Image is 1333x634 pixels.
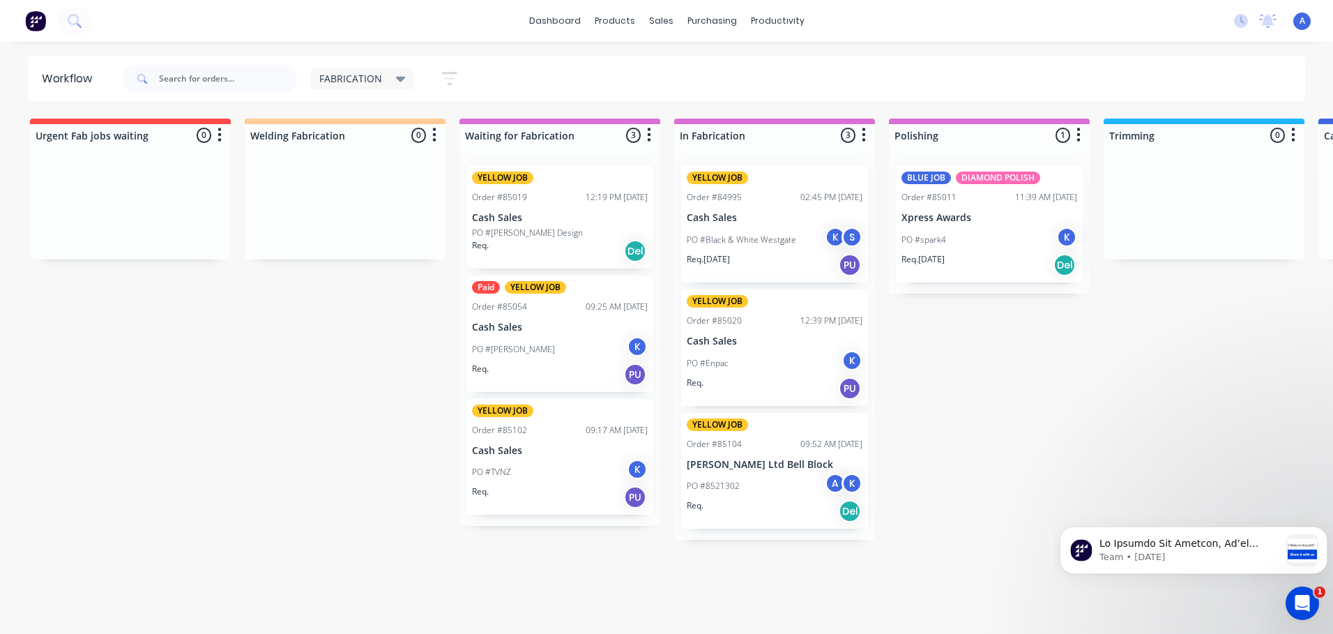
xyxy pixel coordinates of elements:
[1053,254,1076,276] div: Del
[956,172,1040,184] div: DIAMOND POLISH
[472,212,648,224] p: Cash Sales
[522,10,588,31] a: dashboard
[896,166,1083,282] div: BLUE JOBDIAMOND POLISHOrder #8501111:39 AM [DATE]Xpress AwardsPO #spark4KReq.[DATE]Del
[825,473,846,494] div: A
[1054,499,1333,596] iframe: Intercom notifications message
[839,254,861,276] div: PU
[839,377,861,400] div: PU
[841,350,862,371] div: K
[839,500,861,522] div: Del
[901,212,1077,224] p: Xpress Awards
[624,240,646,262] div: Del
[687,212,862,224] p: Cash Sales
[687,234,796,246] p: PO #Black & White Westgate
[680,10,744,31] div: purchasing
[472,405,533,417] div: YELLOW JOB
[472,363,489,375] p: Req.
[586,191,648,204] div: 12:19 PM [DATE]
[901,253,945,266] p: Req. [DATE]
[586,301,648,313] div: 09:25 AM [DATE]
[466,166,653,269] div: YELLOW JOBOrder #8501912:19 PM [DATE]Cash SalesPO #[PERSON_NAME] DesignReq.Del
[505,281,566,294] div: YELLOW JOB
[472,485,489,498] p: Req.
[744,10,812,31] div: productivity
[825,227,846,248] div: K
[472,301,527,313] div: Order #85054
[687,253,730,266] p: Req. [DATE]
[472,172,533,184] div: YELLOW JOB
[1056,227,1077,248] div: K
[624,363,646,386] div: PU
[901,191,957,204] div: Order #85011
[1286,587,1319,620] iframe: Intercom live chat
[627,459,648,480] div: K
[687,377,703,389] p: Req.
[472,281,500,294] div: Paid
[687,191,742,204] div: Order #84995
[800,191,862,204] div: 02:45 PM [DATE]
[800,438,862,451] div: 09:52 AM [DATE]
[25,10,46,31] img: Factory
[841,227,862,248] div: S
[841,473,862,494] div: K
[681,166,868,282] div: YELLOW JOBOrder #8499502:45 PM [DATE]Cash SalesPO #Black & White WestgateKSReq.[DATE]PU
[472,322,648,333] p: Cash Sales
[472,191,527,204] div: Order #85019
[687,335,862,347] p: Cash Sales
[472,343,555,356] p: PO #[PERSON_NAME]
[159,65,297,93] input: Search for orders...
[1015,191,1077,204] div: 11:39 AM [DATE]
[687,418,748,431] div: YELLOW JOB
[800,315,862,327] div: 12:39 PM [DATE]
[687,295,748,308] div: YELLOW JOB
[319,71,382,86] span: FABRICATION
[466,276,653,392] div: PaidYELLOW JOBOrder #8505409:25 AM [DATE]Cash SalesPO #[PERSON_NAME]KReq.PU
[472,227,583,239] p: PO #[PERSON_NAME] Design
[681,413,868,529] div: YELLOW JOBOrder #8510409:52 AM [DATE][PERSON_NAME] Ltd Bell BlockPO #8521302AKReq.Del
[472,239,489,252] p: Req.
[687,357,729,370] p: PO #Enpac
[1314,587,1325,598] span: 1
[687,438,742,451] div: Order #85104
[687,315,742,327] div: Order #85020
[472,466,511,478] p: PO #TVNZ
[642,10,680,31] div: sales
[901,172,951,184] div: BLUE JOB
[42,70,99,87] div: Workflow
[627,336,648,357] div: K
[687,499,703,512] p: Req.
[588,10,642,31] div: products
[45,52,227,65] p: Message from Team, sent 2w ago
[472,445,648,457] p: Cash Sales
[687,480,740,492] p: PO #8521302
[681,289,868,406] div: YELLOW JOBOrder #8502012:39 PM [DATE]Cash SalesPO #EnpacKReq.PU
[586,424,648,437] div: 09:17 AM [DATE]
[901,234,946,246] p: PO #spark4
[687,172,748,184] div: YELLOW JOB
[1300,15,1305,27] span: A
[624,486,646,508] div: PU
[687,459,862,471] p: [PERSON_NAME] Ltd Bell Block
[472,424,527,437] div: Order #85102
[466,399,653,515] div: YELLOW JOBOrder #8510209:17 AM [DATE]Cash SalesPO #TVNZKReq.PU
